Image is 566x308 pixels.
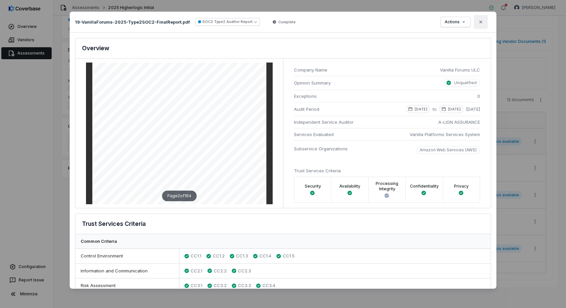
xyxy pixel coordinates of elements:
div: Control Environment [75,249,179,263]
span: Exceptions [294,93,317,99]
h3: Overview [82,44,109,53]
span: Actions [445,19,460,25]
span: CC1.5 [283,253,295,259]
span: to [433,106,437,113]
span: Services Evaluated [294,131,334,138]
label: Privacy [454,184,469,189]
span: CC3.2 [214,282,227,289]
span: Complete [278,19,296,25]
button: SOC2 Type2 Auditor Report [195,18,260,26]
span: [DATE] [466,106,480,113]
span: CC3.4 [262,282,275,289]
span: Independent Service Auditor [294,119,354,125]
span: CC3.3 [238,282,251,289]
span: A-LIGN ASSURANCE [438,119,480,125]
p: Amazon Web Services (AWS) [420,147,477,153]
span: CC2.1 [191,268,202,274]
label: Processing Integrity [373,181,401,192]
span: CC2.2 [214,268,227,274]
span: Company Name [294,67,435,73]
span: Vanilla Forums ULC [440,67,480,73]
span: CC1.4 [259,253,271,259]
label: Availability [339,184,360,189]
p: Unqualified [454,80,477,85]
p: [DATE] [448,106,461,112]
span: CC1.1 [191,253,201,259]
h3: Trust Services Criteria [82,219,146,229]
span: Trust Services Criteria [294,168,341,173]
span: CC1.3 [236,253,248,259]
span: Vanilla Platforms Services System [410,131,480,138]
span: Subservice Organizations [294,145,348,152]
span: Audit Period [294,106,319,112]
div: Common Criteria [75,234,491,249]
label: Security [305,184,321,189]
label: Confidentiality [410,184,438,189]
span: 0 [477,93,480,99]
span: CC3.1 [191,282,202,289]
p: [DATE] [415,106,427,112]
p: 19-VanillaForums-2025-Type2SOC2-FinalReport.pdf [75,19,190,25]
button: Actions [441,17,470,27]
span: Opinion Summary [294,79,337,86]
span: CC2.3 [238,268,251,274]
div: Information and Communication [75,264,179,278]
div: Page 2 of 164 [162,191,197,201]
div: Risk Assessment [75,278,179,293]
span: CC1.2 [213,253,225,259]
